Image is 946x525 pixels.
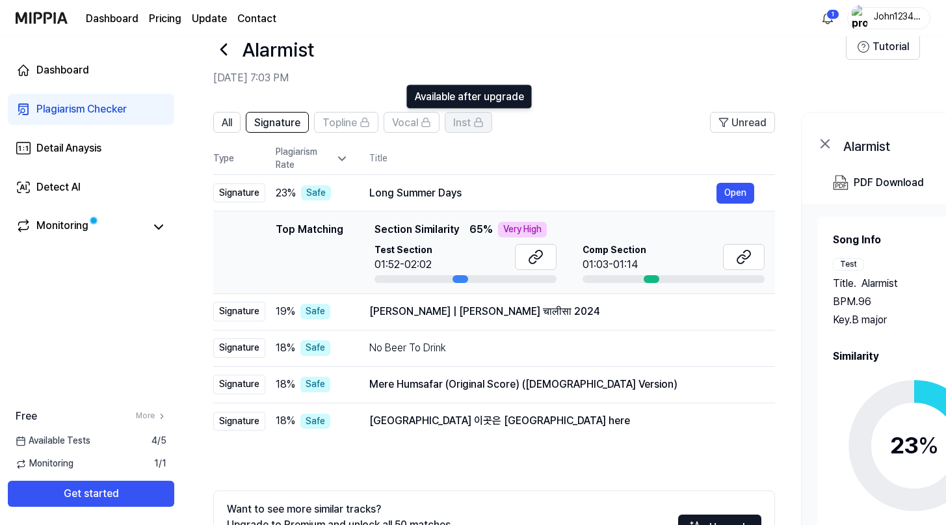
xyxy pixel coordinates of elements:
div: Mere Humsafar (Original Score) ([DEMOGRAPHIC_DATA] Version) [369,377,754,392]
div: Plagiarism Rate [276,146,348,171]
button: Vocal [384,112,440,133]
a: Detect AI [8,172,174,203]
button: profileJohn1234567890 [847,7,930,29]
div: No Beer To Drink [369,340,754,356]
button: Unread [710,112,775,133]
div: Plagiarism Checker [36,101,127,117]
span: Title . [833,276,856,291]
span: Unread [731,115,767,131]
span: 18 % [276,340,295,356]
div: 23 [890,428,939,463]
div: Detail Anaysis [36,141,101,156]
button: PDF Download [830,170,926,196]
div: Dashboard [36,62,89,78]
button: Tutorial [846,34,920,60]
span: Alarmist [861,276,898,291]
span: All [222,115,232,131]
div: Detect AI [36,180,81,195]
div: Test [833,258,864,271]
button: All [213,112,241,133]
span: Section Similarity [374,222,459,237]
div: Safe [300,340,330,356]
button: Get started [8,481,174,507]
div: PDF Download [854,174,924,191]
span: 18 % [276,413,295,429]
div: Safe [300,414,330,429]
button: Open [716,183,754,204]
span: Monitoring [16,457,73,470]
img: 알림 [820,10,835,26]
div: Very High [498,222,547,237]
span: 18 % [276,377,295,392]
div: [PERSON_NAME] | [PERSON_NAME] चालीसा 2024 [369,304,754,319]
img: profile [852,5,867,31]
span: 19 % [276,304,295,319]
h2: [DATE] 7:03 PM [213,70,846,86]
div: 01:03-01:14 [583,257,646,273]
span: Signature [254,115,300,131]
div: Top Matching [276,222,343,283]
span: Inst [453,115,471,131]
div: Monitoring [36,218,88,236]
span: Test Section [374,244,432,257]
div: Safe [300,377,330,392]
span: 4 / 5 [151,435,166,448]
span: 23 % [276,185,296,201]
a: Dashboard [8,55,174,86]
span: Comp Section [583,244,646,257]
div: 01:52-02:02 [374,257,432,273]
img: PDF Download [833,175,848,191]
div: John1234567890 [871,10,922,25]
div: Safe [300,304,330,319]
a: Dashboard [86,11,138,27]
th: Title [369,143,775,174]
div: [GEOGRAPHIC_DATA] 이곳은 [GEOGRAPHIC_DATA] here [369,413,754,429]
button: Inst [445,112,492,133]
button: 알림1 [817,8,838,29]
span: % [918,431,939,459]
span: Topline [322,115,357,131]
h1: Alarmist [242,36,314,63]
button: Signature [246,112,309,133]
span: Vocal [392,115,418,131]
a: Monitoring [16,218,146,236]
button: Topline [314,112,378,133]
div: Signature [213,375,265,394]
th: Type [213,143,265,175]
a: Detail Anaysis [8,133,174,164]
div: Available after upgrade [406,85,532,109]
a: Update [192,11,227,27]
div: Signature [213,302,265,321]
div: Signature [213,338,265,358]
a: Contact [237,11,276,27]
span: Available Tests [16,435,90,448]
span: 1 / 1 [154,457,166,470]
div: Signature [213,183,265,203]
a: Plagiarism Checker [8,94,174,125]
div: Signature [213,412,265,431]
div: Safe [301,185,331,201]
span: 65 % [469,222,493,237]
div: 1 [826,9,839,20]
span: Free [16,409,37,424]
div: Long Summer Days [369,185,716,201]
a: Pricing [149,11,181,27]
a: More [136,411,166,422]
